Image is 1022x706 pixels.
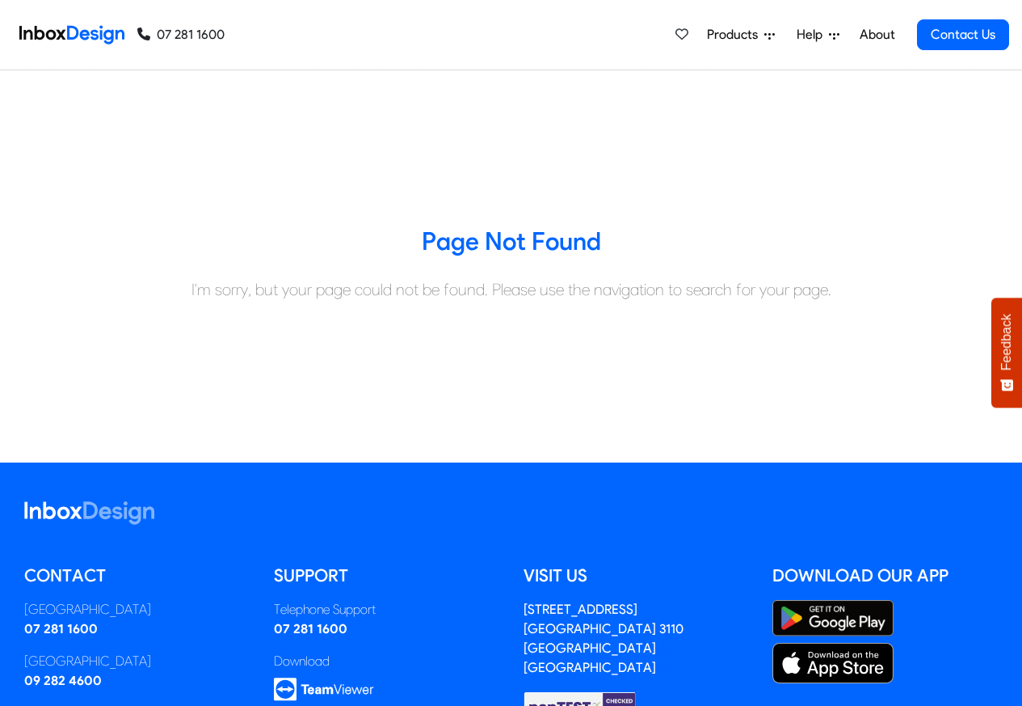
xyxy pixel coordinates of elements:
[772,643,894,683] img: Apple App Store
[524,602,683,675] a: [STREET_ADDRESS][GEOGRAPHIC_DATA] 3110[GEOGRAPHIC_DATA][GEOGRAPHIC_DATA]
[855,19,899,51] a: About
[917,19,1009,50] a: Contact Us
[24,600,250,619] div: [GEOGRAPHIC_DATA]
[700,19,781,51] a: Products
[274,652,499,671] div: Download
[524,602,683,675] address: [STREET_ADDRESS] [GEOGRAPHIC_DATA] 3110 [GEOGRAPHIC_DATA] [GEOGRAPHIC_DATA]
[772,564,998,588] h5: Download our App
[999,314,1014,370] span: Feedback
[24,501,154,525] img: logo_inboxdesign_white.svg
[24,564,250,588] h5: Contact
[274,564,499,588] h5: Support
[137,25,225,44] a: 07 281 1600
[24,652,250,671] div: [GEOGRAPHIC_DATA]
[12,277,1010,302] div: I'm sorry, but your page could not be found. Please use the navigation to search for your page.
[524,564,749,588] h5: Visit us
[991,298,1022,408] button: Feedback - Show survey
[790,19,846,51] a: Help
[24,621,98,636] a: 07 281 1600
[24,673,102,688] a: 09 282 4600
[772,600,894,636] img: Google Play Store
[707,25,764,44] span: Products
[12,226,1010,258] h3: Page Not Found
[274,621,347,636] a: 07 281 1600
[797,25,829,44] span: Help
[274,678,374,701] img: logo_teamviewer.svg
[274,600,499,619] div: Telephone Support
